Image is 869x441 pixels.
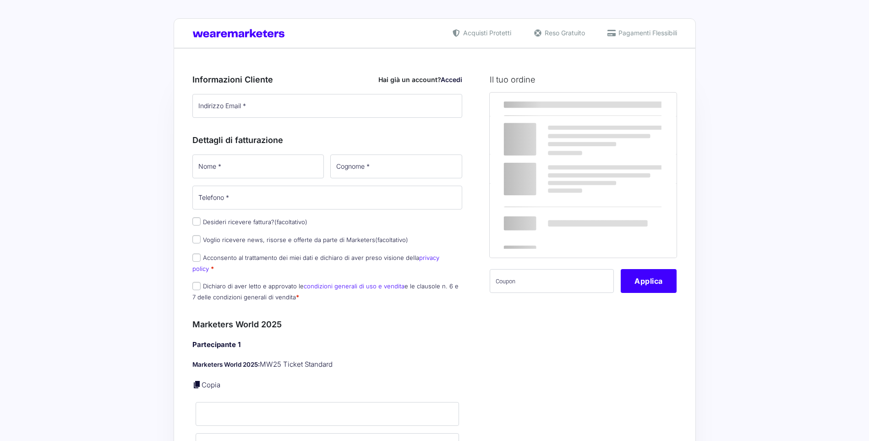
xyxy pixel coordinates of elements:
input: Nome * [192,154,324,178]
input: Desideri ricevere fattura?(facoltativo) [192,217,201,226]
label: Desideri ricevere fattura? [192,218,307,226]
input: Acconsento al trattamento dei miei dati e dichiaro di aver preso visione dellaprivacy policy [192,254,201,262]
a: Copia [202,380,220,389]
span: (facoltativo) [375,236,408,243]
label: Acconsento al trattamento dei miei dati e dichiaro di aver preso visione della [192,254,439,272]
button: Applica [621,269,677,293]
input: Voglio ricevere news, risorse e offerte da parte di Marketers(facoltativo) [192,235,201,243]
span: Pagamenti Flessibili [616,28,677,38]
td: Marketers World 2025 - MW25 Ticket Standard [490,116,597,154]
span: (facoltativo) [274,218,307,226]
th: Totale [490,183,597,257]
h3: Marketers World 2025 [192,318,463,331]
input: Coupon [490,269,614,293]
input: Cognome * [330,154,462,178]
input: Dichiaro di aver letto e approvato lecondizioni generali di uso e venditae le clausole n. 6 e 7 d... [192,282,201,290]
a: Copia i dettagli dell'acquirente [192,380,202,389]
a: privacy policy [192,254,439,272]
h4: Partecipante 1 [192,340,463,350]
p: MW25 Ticket Standard [192,359,463,370]
h3: Il tuo ordine [490,73,677,86]
strong: Marketers World 2025: [192,361,260,368]
th: Subtotale [490,154,597,183]
input: Indirizzo Email * [192,94,463,118]
label: Dichiaro di aver letto e approvato le e le clausole n. 6 e 7 delle condizioni generali di vendita [192,282,459,300]
span: Acquisti Protetti [461,28,511,38]
th: Subtotale [597,93,677,116]
span: Reso Gratuito [542,28,585,38]
a: condizioni generali di uso e vendita [304,282,404,290]
div: Hai già un account? [378,75,462,84]
label: Voglio ricevere news, risorse e offerte da parte di Marketers [192,236,408,243]
a: Accedi [441,76,462,83]
th: Prodotto [490,93,597,116]
h3: Dettagli di fatturazione [192,134,463,146]
h3: Informazioni Cliente [192,73,463,86]
input: Telefono * [192,186,463,209]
